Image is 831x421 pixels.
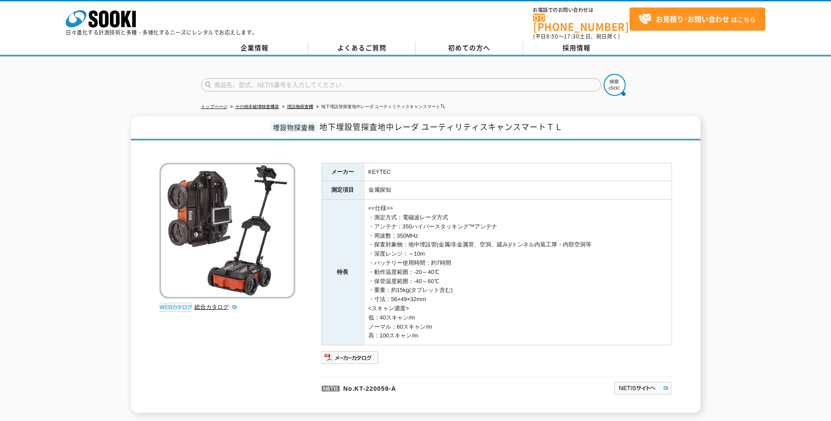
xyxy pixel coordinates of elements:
[523,42,630,55] a: 採用情報
[533,7,629,13] span: お電話でのお問い合わせは
[322,351,379,365] img: メーカーカタログ
[322,181,364,200] th: 測定項目
[533,32,620,40] span: (平日 ～ 土日、祝日除く)
[235,104,279,109] a: その他非破壊検査機器
[308,42,416,55] a: よくあるご質問
[315,102,446,112] li: 地下埋設管探査地中レーダ ユーティリティスキャンスマートTL
[201,104,227,109] a: トップページ
[159,303,192,312] img: webカタログ
[287,104,313,109] a: 埋設物探査機
[364,163,672,181] td: KEYTEC
[159,163,295,298] img: 地下埋設管探査地中レーダ ユーティリティスキャンスマートTL
[364,181,672,200] td: 金属探知
[319,121,563,133] span: 地下埋設管探査地中レーダ ユーティリティスキャンスマートＴＬ
[564,32,580,40] span: 17:30
[322,377,529,398] p: No.KT-220059-A
[533,14,629,32] a: [PHONE_NUMBER]
[656,14,729,24] strong: お見積り･お問い合わせ
[364,200,672,345] td: <<仕様>> ・測定方式：電磁波レーダ方式 ・アンテナ：350ハイパースタッキング™アンテナ ・周波数：350MHz ・探査対象物：地中埋設管(金属/非金属管、空洞、緩み)/トンネル内装工厚・内...
[322,200,364,345] th: 特長
[201,78,601,91] input: 商品名、型式、NETIS番号を入力してください
[201,42,308,55] a: 企業情報
[194,304,237,310] a: 総合カタログ
[322,163,364,181] th: メーカー
[322,356,379,363] a: メーカーカタログ
[629,7,765,31] a: お見積り･お問い合わせはこちら
[271,122,317,132] span: 埋設物探査機
[614,381,672,395] img: NETISサイトへ
[66,30,258,35] p: 日々進化する計測技術と多種・多様化するニーズにレンタルでお応えします。
[604,74,626,96] img: btn_search.png
[546,32,559,40] span: 8:50
[638,13,756,26] span: はこちら
[448,43,490,53] span: 初めての方へ
[416,42,523,55] a: 初めての方へ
